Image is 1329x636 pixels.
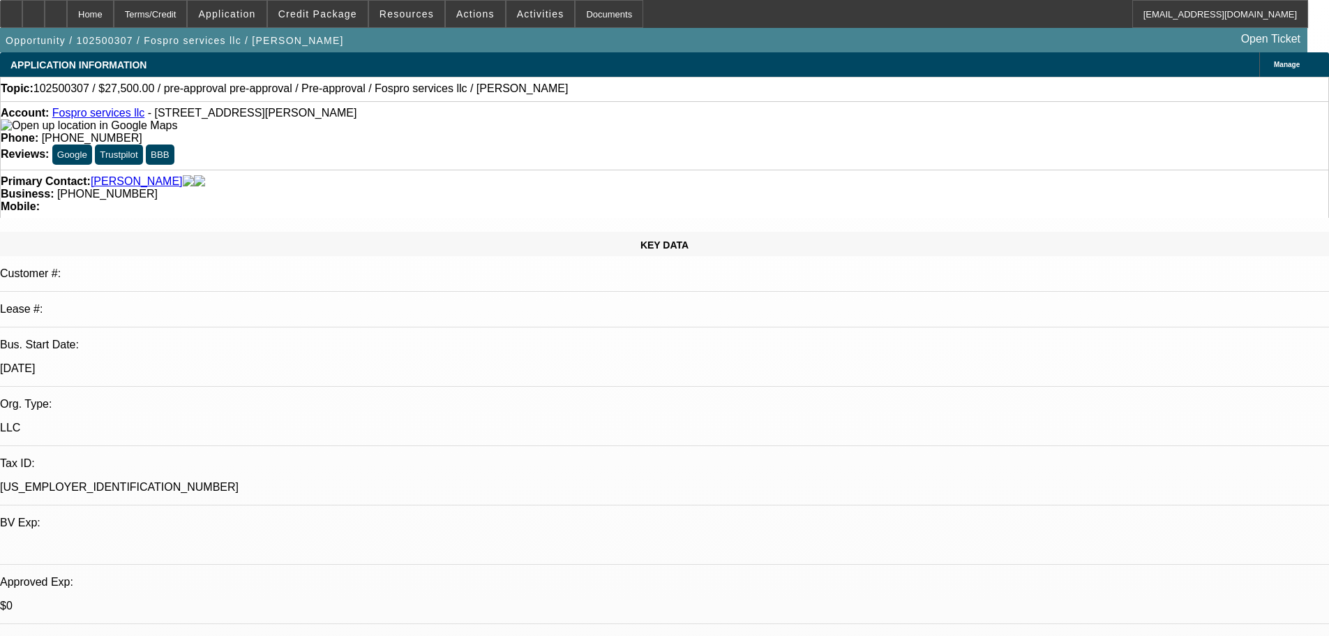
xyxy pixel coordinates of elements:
span: Resources [380,8,434,20]
a: View Google Maps [1,119,177,131]
a: [PERSON_NAME] [91,175,183,188]
img: facebook-icon.png [183,175,194,188]
strong: Phone: [1,132,38,144]
button: BBB [146,145,174,165]
button: Credit Package [268,1,368,27]
strong: Mobile: [1,200,40,212]
button: Trustpilot [95,145,142,165]
strong: Reviews: [1,148,49,160]
span: [PHONE_NUMBER] [42,132,142,144]
strong: Topic: [1,82,33,95]
a: Open Ticket [1236,27,1306,51]
button: Application [188,1,266,27]
strong: Account: [1,107,49,119]
span: Manage [1274,61,1300,68]
span: Application [198,8,255,20]
span: APPLICATION INFORMATION [10,59,147,71]
span: Credit Package [278,8,357,20]
span: [PHONE_NUMBER] [57,188,158,200]
button: Activities [506,1,575,27]
img: linkedin-icon.png [194,175,205,188]
button: Google [52,145,92,165]
img: Open up location in Google Maps [1,119,177,132]
span: Opportunity / 102500307 / Fospro services llc / [PERSON_NAME] [6,35,344,46]
strong: Business: [1,188,54,200]
span: KEY DATA [640,239,689,251]
button: Actions [446,1,505,27]
span: Actions [456,8,495,20]
strong: Primary Contact: [1,175,91,188]
span: - [STREET_ADDRESS][PERSON_NAME] [148,107,357,119]
span: 102500307 / $27,500.00 / pre-approval pre-approval / Pre-approval / Fospro services llc / [PERSON... [33,82,569,95]
span: Activities [517,8,564,20]
button: Resources [369,1,444,27]
a: Fospro services llc [52,107,144,119]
